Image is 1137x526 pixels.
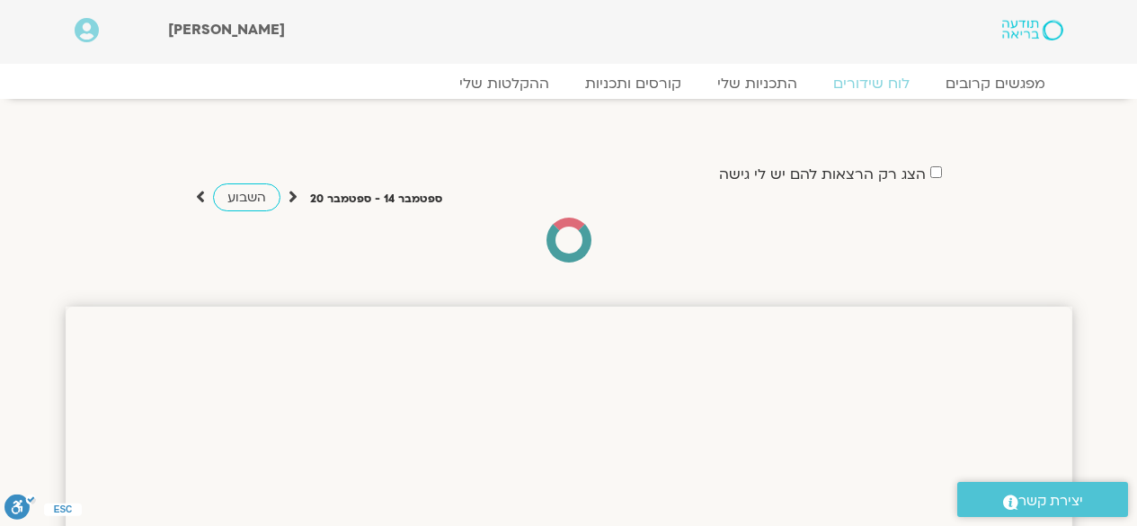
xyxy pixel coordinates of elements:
a: ההקלטות שלי [441,75,567,93]
a: מפגשים קרובים [928,75,1063,93]
span: השבוע [227,189,266,206]
a: יצירת קשר [957,482,1128,517]
a: קורסים ותכניות [567,75,699,93]
a: התכניות שלי [699,75,815,93]
a: לוח שידורים [815,75,928,93]
span: [PERSON_NAME] [168,20,285,40]
a: השבוע [213,183,280,211]
span: יצירת קשר [1018,489,1083,513]
p: ספטמבר 14 - ספטמבר 20 [310,190,442,209]
nav: Menu [75,75,1063,93]
label: הצג רק הרצאות להם יש לי גישה [719,166,926,183]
